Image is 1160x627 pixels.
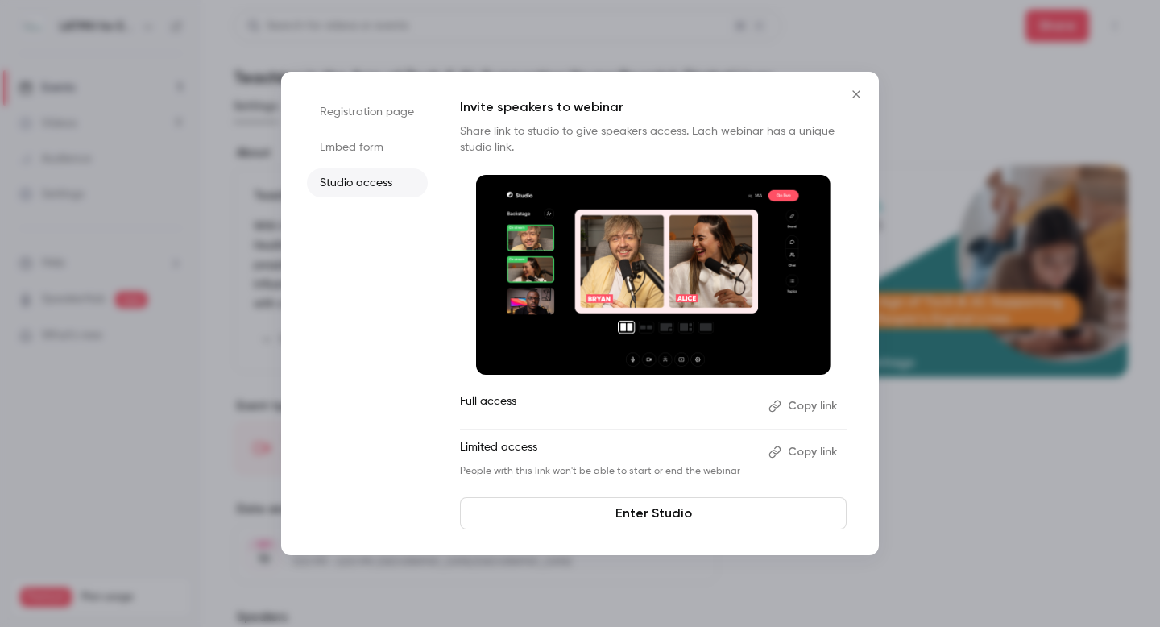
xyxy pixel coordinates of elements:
[476,175,831,375] img: Invite speakers to webinar
[307,98,428,127] li: Registration page
[307,133,428,162] li: Embed form
[460,465,756,478] p: People with this link won't be able to start or end the webinar
[840,78,872,110] button: Close
[307,168,428,197] li: Studio access
[460,439,756,465] p: Limited access
[460,497,847,529] a: Enter Studio
[460,123,847,156] p: Share link to studio to give speakers access. Each webinar has a unique studio link.
[460,98,847,117] p: Invite speakers to webinar
[762,439,847,465] button: Copy link
[762,393,847,419] button: Copy link
[460,393,756,419] p: Full access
